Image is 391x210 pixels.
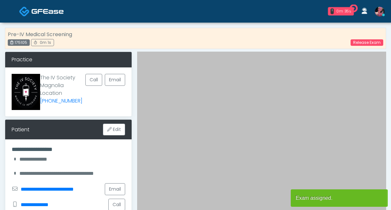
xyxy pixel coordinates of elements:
[40,97,82,105] a: [PHONE_NUMBER]
[331,8,334,14] div: 1
[105,74,125,86] a: Email
[103,124,125,135] button: Edit
[19,6,30,17] img: Docovia
[8,39,30,46] div: 175105
[12,74,40,110] img: Provider image
[40,40,51,45] span: 0m 1s
[40,74,85,105] p: The IV Society Magnolia Location
[324,5,358,18] a: 1 0m 35s
[336,8,351,14] div: 0m 35s
[85,74,102,86] button: Call
[31,8,64,15] img: Docovia
[375,7,385,16] img: Lindsey Morgan
[291,189,388,207] article: Exam assigned.
[105,183,125,195] a: Email
[19,1,64,22] a: Docovia
[351,39,383,46] a: Release Exam
[12,126,29,134] div: Patient
[8,31,72,38] strong: Pre-IV Medical Screening
[5,52,132,67] div: Practice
